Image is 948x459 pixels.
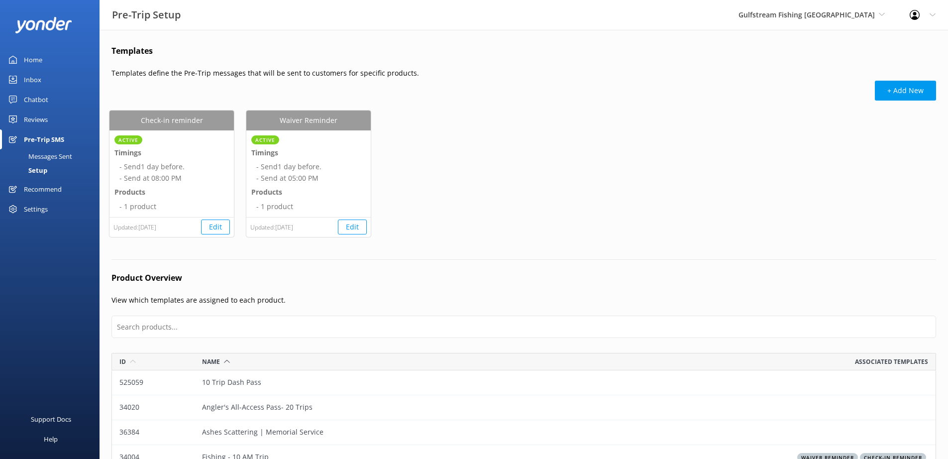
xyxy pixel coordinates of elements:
div: 34020 [112,395,195,420]
div: Angler's All-Access Pass- 20 Trips [195,395,524,420]
p: View which templates are assigned to each product. [111,295,936,306]
div: Waiver Reminder [246,111,371,130]
li: - Send at 05:00 PM [256,173,366,184]
li: - Send at 08:00 PM [119,173,229,184]
div: Home [24,50,42,70]
div: Recommend [24,179,62,199]
div: 36384 [112,420,195,445]
div: Inbox [24,70,41,90]
a: Messages Sent [6,149,100,163]
div: Setup [6,163,47,177]
a: Setup [6,163,100,177]
h5: Timings [114,147,229,158]
span: Active [118,137,138,142]
h5: Timings [251,147,366,158]
button: + Add New [875,81,936,101]
li: - 1 product [256,201,366,212]
button: Edit [201,220,230,234]
span: Updated: [DATE] [250,223,293,232]
input: Search products... [111,316,936,338]
h5: Products [114,187,229,198]
div: Ashes Scattering | Memorial Service [195,420,524,445]
div: Support Docs [31,409,71,429]
div: Messages Sent [6,149,72,163]
div: 525059 [112,370,195,395]
div: Name [202,357,230,366]
div: Id [119,357,136,366]
img: yonder-white-logo.png [15,17,72,33]
h4: Product Overview [111,272,936,285]
li: - Send 1 day before. [256,161,366,172]
h3: Pre-Trip Setup [112,7,181,23]
button: Edit [338,220,367,234]
div: Check-in reminder [109,111,234,130]
div: Reviews [24,110,48,129]
h5: Products [251,187,366,198]
p: Templates define the Pre-Trip messages that will be sent to customers for specific products. [111,68,936,79]
div: Pre-Trip SMS [24,129,64,149]
li: - 1 product [119,201,229,212]
div: Help [44,429,58,449]
h4: Templates [111,45,936,58]
li: - Send 1 day before. [119,161,229,172]
span: Associated templates [855,357,928,366]
span: Active [255,137,275,142]
div: Chatbot [24,90,48,110]
span: Gulfstream Fishing [GEOGRAPHIC_DATA] [738,10,875,19]
div: 10 Trip Dash Pass [195,370,524,395]
span: Updated: [DATE] [113,223,156,232]
div: Settings [24,199,48,219]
